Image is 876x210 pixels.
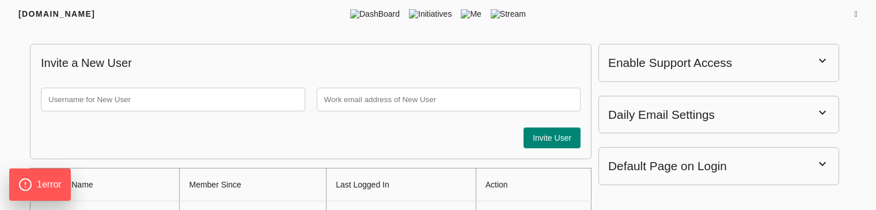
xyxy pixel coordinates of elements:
[461,9,470,18] img: me.png
[31,168,180,201] th: Member Name
[327,168,476,201] th: Last Logged In
[409,9,418,18] img: tic.png
[486,8,530,20] span: Stream
[180,168,327,201] th: Member Since
[491,9,500,18] img: stream.png
[608,106,715,123] div: Daily Email Settings
[533,131,571,145] span: Invite User
[41,88,305,111] input: Username for New User
[317,88,581,111] input: Work email address of New User
[41,55,581,72] p: Invite a New User
[476,168,591,201] th: Action
[18,9,95,18] span: [DOMAIN_NAME]
[404,8,456,20] span: Initiatives
[346,8,404,20] span: DashBoard
[524,127,581,149] button: Invite User
[350,9,359,18] img: dashboard.png
[608,54,732,72] div: Enable Support Access
[608,157,727,175] div: Default Page on Login
[456,8,486,20] span: Me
